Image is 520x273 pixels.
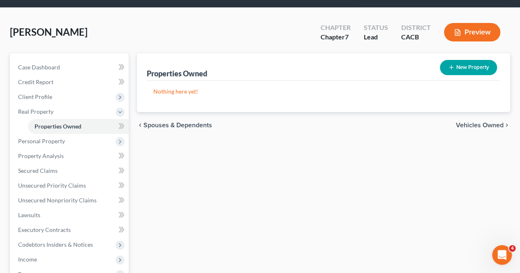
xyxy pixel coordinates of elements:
[18,78,53,85] span: Credit Report
[12,178,129,193] a: Unsecured Priority Claims
[18,93,52,100] span: Client Profile
[18,108,53,115] span: Real Property
[18,138,65,145] span: Personal Property
[401,23,431,32] div: District
[509,245,515,252] span: 4
[345,33,349,41] span: 7
[18,167,58,174] span: Secured Claims
[401,32,431,42] div: CACB
[12,149,129,163] a: Property Analysis
[321,23,351,32] div: Chapter
[18,226,71,233] span: Executory Contracts
[12,75,129,89] a: Credit Report
[18,182,86,189] span: Unsecured Priority Claims
[147,69,207,78] div: Properties Owned
[492,245,512,265] iframe: Intercom live chat
[10,26,88,38] span: [PERSON_NAME]
[364,32,388,42] div: Lead
[18,152,64,159] span: Property Analysis
[456,122,510,128] button: Vehicles Owned chevron_right
[12,208,129,223] a: Lawsuits
[12,223,129,237] a: Executory Contracts
[321,32,351,42] div: Chapter
[456,122,504,128] span: Vehicles Owned
[18,241,93,248] span: Codebtors Insiders & Notices
[28,119,129,134] a: Properties Owned
[18,197,97,204] span: Unsecured Nonpriority Claims
[35,123,81,130] span: Properties Owned
[444,23,500,41] button: Preview
[504,122,510,128] i: chevron_right
[18,64,60,71] span: Case Dashboard
[364,23,388,32] div: Status
[137,122,212,128] button: chevron_left Spouses & Dependents
[440,60,497,75] button: New Property
[12,163,129,178] a: Secured Claims
[12,193,129,208] a: Unsecured Nonpriority Claims
[137,122,143,128] i: chevron_left
[18,256,37,263] span: Income
[18,211,40,218] span: Lawsuits
[143,122,212,128] span: Spouses & Dependents
[12,60,129,75] a: Case Dashboard
[153,87,494,96] p: Nothing here yet!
